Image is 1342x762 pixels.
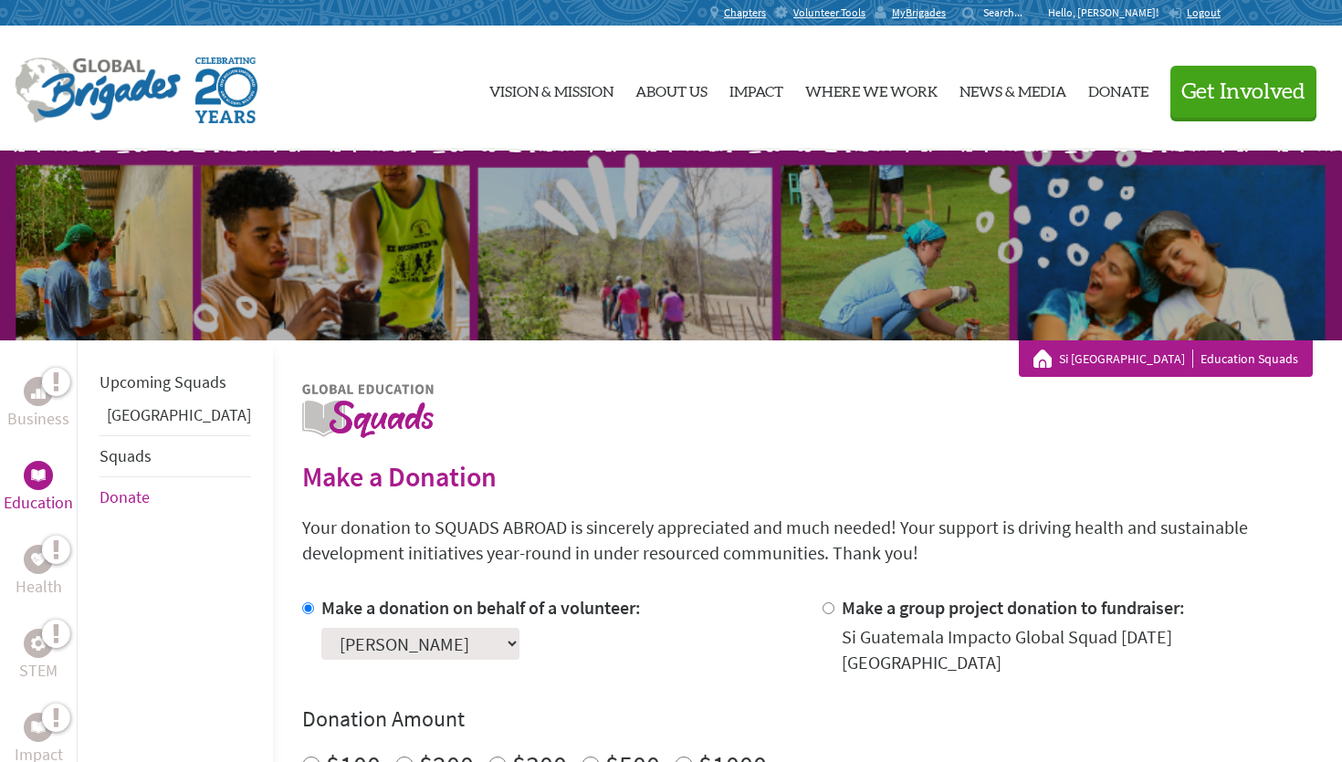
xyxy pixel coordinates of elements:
[1033,350,1298,368] div: Education Squads
[100,435,251,477] li: Squads
[4,461,73,516] a: EducationEducation
[1088,41,1148,136] a: Donate
[793,5,865,20] span: Volunteer Tools
[15,57,181,123] img: Global Brigades Logo
[31,384,46,399] img: Business
[892,5,946,20] span: MyBrigades
[302,515,1313,566] p: Your donation to SQUADS ABROAD is sincerely appreciated and much needed! Your support is driving ...
[31,721,46,734] img: Impact
[24,629,53,658] div: STEM
[100,362,251,402] li: Upcoming Squads
[724,5,766,20] span: Chapters
[31,636,46,651] img: STEM
[19,629,58,684] a: STEMSTEM
[100,486,150,507] a: Donate
[729,41,783,136] a: Impact
[1048,5,1168,20] p: Hello, [PERSON_NAME]!
[24,461,53,490] div: Education
[1059,350,1193,368] a: Si [GEOGRAPHIC_DATA]
[805,41,938,136] a: Where We Work
[16,545,62,600] a: HealthHealth
[302,460,1313,493] h2: Make a Donation
[31,553,46,565] img: Health
[302,705,1313,734] h4: Donation Amount
[107,404,251,425] a: [GEOGRAPHIC_DATA]
[100,402,251,435] li: Guatemala
[7,406,69,432] p: Business
[1181,81,1305,103] span: Get Involved
[100,477,251,517] li: Donate
[19,658,58,684] p: STEM
[302,384,434,438] img: logo-education.png
[16,574,62,600] p: Health
[321,596,641,619] label: Make a donation on behalf of a volunteer:
[842,596,1185,619] label: Make a group project donation to fundraiser:
[24,545,53,574] div: Health
[24,713,53,742] div: Impact
[842,624,1314,675] div: Si Guatemala Impacto Global Squad [DATE] [GEOGRAPHIC_DATA]
[959,41,1066,136] a: News & Media
[635,41,708,136] a: About Us
[24,377,53,406] div: Business
[7,377,69,432] a: BusinessBusiness
[1168,5,1221,20] a: Logout
[983,5,1035,19] input: Search...
[100,371,226,392] a: Upcoming Squads
[31,469,46,482] img: Education
[1170,66,1316,118] button: Get Involved
[4,490,73,516] p: Education
[489,41,613,136] a: Vision & Mission
[100,445,152,466] a: Squads
[195,57,257,123] img: Global Brigades Celebrating 20 Years
[1187,5,1221,19] span: Logout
